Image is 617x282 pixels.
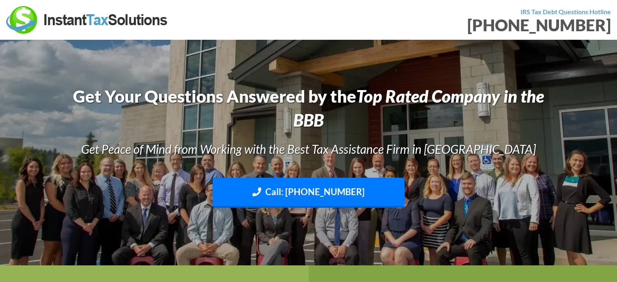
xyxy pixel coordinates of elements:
[293,86,544,130] i: Top Rated Company in the BBB
[6,6,168,34] img: Instant Tax Solutions Logo
[520,8,611,15] strong: IRS Tax Debt Questions Hotline
[213,178,405,208] a: Call: [PHONE_NUMBER]
[315,17,611,33] div: [PHONE_NUMBER]
[69,84,548,132] h1: Get Your Questions Answered by the
[6,15,168,23] a: Instant Tax Solutions Logo
[69,140,548,157] h3: Get Peace of Mind from Working with the Best Tax Assistance Firm in [GEOGRAPHIC_DATA]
